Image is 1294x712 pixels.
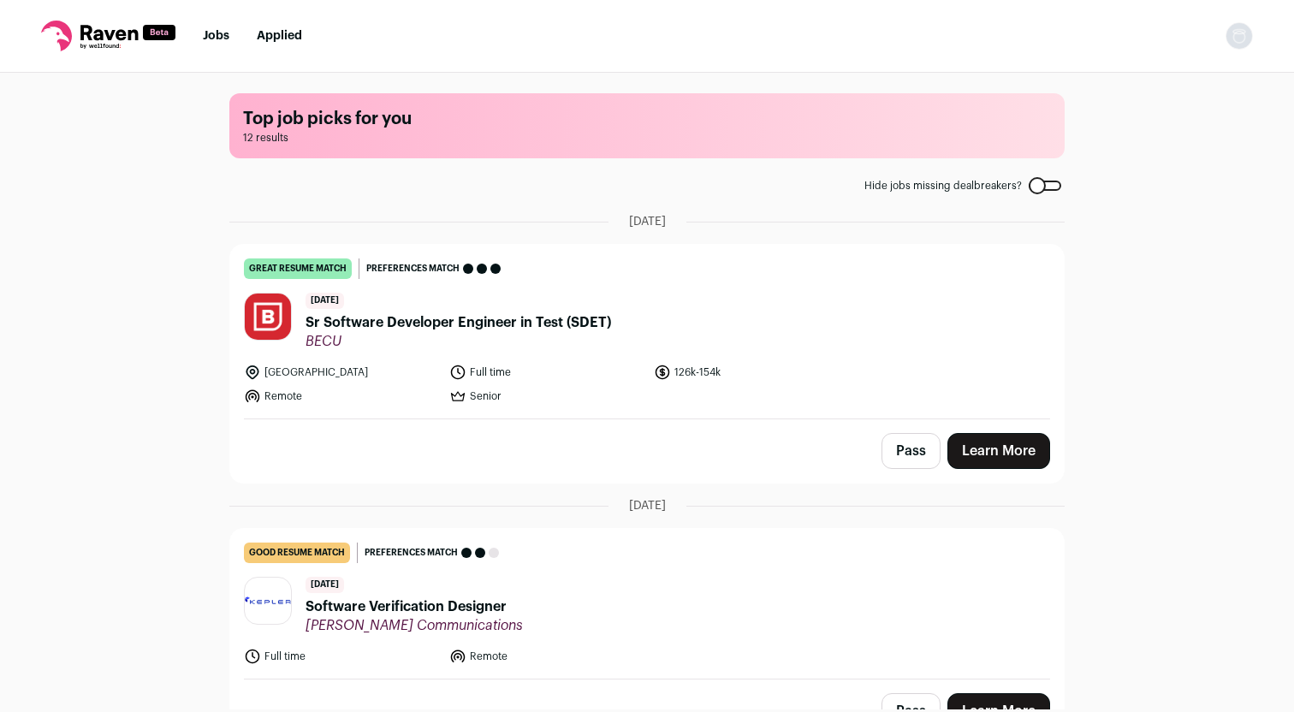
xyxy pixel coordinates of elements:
span: BECU [306,333,611,350]
a: Jobs [203,30,229,42]
a: good resume match Preferences match [DATE] Software Verification Designer [PERSON_NAME] Communica... [230,529,1064,679]
span: [DATE] [629,213,666,230]
span: Hide jobs missing dealbreakers? [864,179,1022,193]
span: [DATE] [306,293,344,309]
img: nopic.png [1226,22,1253,50]
span: Software Verification Designer [306,596,523,617]
li: 126k-154k [654,364,849,381]
span: [DATE] [306,577,344,593]
li: Remote [449,648,644,665]
button: Pass [881,433,941,469]
div: great resume match [244,258,352,279]
span: Sr Software Developer Engineer in Test (SDET) [306,312,611,333]
li: Full time [449,364,644,381]
a: great resume match Preferences match [DATE] Sr Software Developer Engineer in Test (SDET) BECU [G... [230,245,1064,418]
div: good resume match [244,543,350,563]
span: [DATE] [629,497,666,514]
span: Preferences match [365,544,458,561]
li: Senior [449,388,644,405]
img: 775b99079d6efd23b57d31e6fbb68c1ae7ca4f5a33a57fba1e4e6c151d921fb7.png [245,595,291,607]
a: Applied [257,30,302,42]
img: 5b20983a84e98f2cdd26681a0f8f3c53e16fb9ca1f37721669a2a4d5fa66ff63.jpg [245,294,291,340]
li: Full time [244,648,439,665]
a: Learn More [947,433,1050,469]
h1: Top job picks for you [243,107,1051,131]
span: [PERSON_NAME] Communications [306,617,523,634]
li: Remote [244,388,439,405]
li: [GEOGRAPHIC_DATA] [244,364,439,381]
button: Open dropdown [1226,22,1253,50]
span: 12 results [243,131,1051,145]
span: Preferences match [366,260,460,277]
